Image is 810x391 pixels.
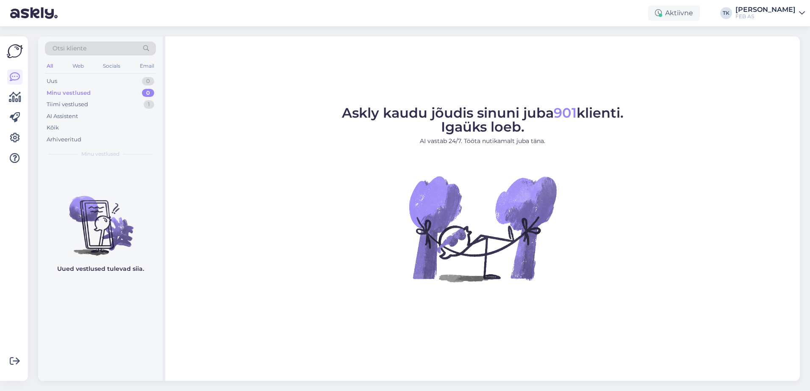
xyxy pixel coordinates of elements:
[142,89,154,97] div: 0
[47,124,59,132] div: Kõik
[735,6,805,20] a: [PERSON_NAME]FEB AS
[47,100,88,109] div: Tiimi vestlused
[720,7,732,19] div: TK
[648,6,700,21] div: Aktiivne
[47,135,81,144] div: Arhiveeritud
[71,61,86,72] div: Web
[342,137,624,146] p: AI vastab 24/7. Tööta nutikamalt juba täna.
[53,44,86,53] span: Otsi kliente
[47,112,78,121] div: AI Assistent
[554,105,577,121] span: 901
[406,152,559,305] img: No Chat active
[101,61,122,72] div: Socials
[138,61,156,72] div: Email
[38,181,163,257] img: No chats
[342,105,624,135] span: Askly kaudu jõudis sinuni juba klienti. Igaüks loeb.
[735,13,796,20] div: FEB AS
[735,6,796,13] div: [PERSON_NAME]
[144,100,154,109] div: 1
[45,61,55,72] div: All
[57,264,144,273] p: Uued vestlused tulevad siia.
[142,77,154,85] div: 0
[81,150,119,158] span: Minu vestlused
[7,43,23,59] img: Askly Logo
[47,89,91,97] div: Minu vestlused
[47,77,57,85] div: Uus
